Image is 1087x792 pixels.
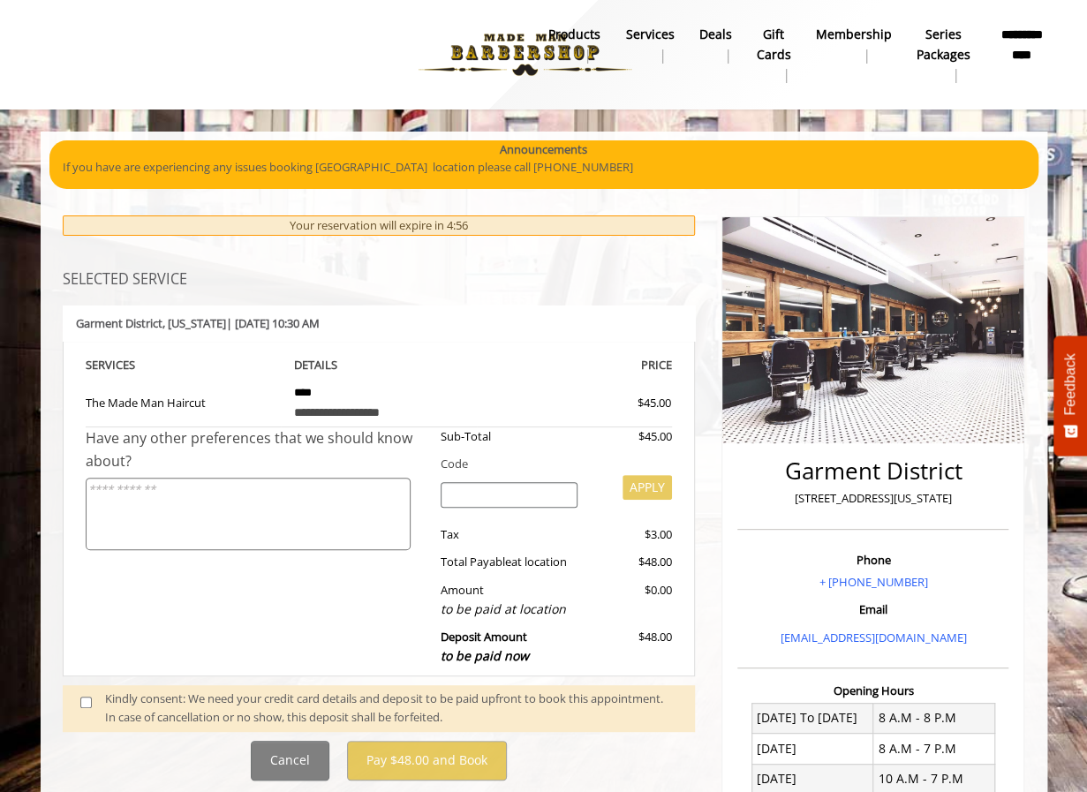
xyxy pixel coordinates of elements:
[441,647,529,664] span: to be paid now
[427,455,672,473] div: Code
[105,690,677,727] div: Kindly consent: We need your credit card details and deposit to be paid upfront to book this appo...
[591,553,672,571] div: $48.00
[591,525,672,544] div: $3.00
[441,629,529,664] b: Deposit Amount
[686,22,744,68] a: DealsDeals
[129,357,135,373] span: S
[427,581,591,619] div: Amount
[873,734,995,764] td: 8 A.M - 7 P.M
[63,215,696,236] div: Your reservation will expire in 4:56
[623,475,672,500] button: APPLY
[780,630,966,645] a: [EMAIL_ADDRESS][DOMAIN_NAME]
[756,25,790,64] b: gift cards
[511,554,567,569] span: at location
[819,574,927,590] a: + [PHONE_NUMBER]
[903,22,982,87] a: Series packagesSeries packages
[625,25,674,44] b: Services
[742,554,1004,566] h3: Phone
[803,22,903,68] a: MembershipMembership
[613,22,686,68] a: ServicesServices
[742,458,1004,484] h2: Garment District
[744,22,803,87] a: Gift cardsgift cards
[427,427,591,446] div: Sub-Total
[591,628,672,666] div: $48.00
[281,355,477,375] th: DETAILS
[751,734,873,764] td: [DATE]
[548,25,600,44] b: products
[251,741,329,781] button: Cancel
[347,741,507,781] button: Pay $48.00 and Book
[916,25,970,64] b: Series packages
[591,581,672,619] div: $0.00
[591,427,672,446] div: $45.00
[742,603,1004,615] h3: Email
[162,315,226,331] span: , [US_STATE]
[63,272,696,288] h3: SELECTED SERVICE
[441,600,577,619] div: to be paid at location
[477,355,673,375] th: PRICE
[86,355,282,375] th: SERVICE
[427,553,591,571] div: Total Payable
[500,140,587,159] b: Announcements
[1062,353,1078,415] span: Feedback
[751,703,873,733] td: [DATE] To [DATE]
[737,684,1008,697] h3: Opening Hours
[1053,336,1087,456] button: Feedback - Show survey
[815,25,891,44] b: Membership
[404,6,646,103] img: Made Man Barbershop logo
[873,703,995,733] td: 8 A.M - 8 P.M
[574,394,671,412] div: $45.00
[742,489,1004,508] p: [STREET_ADDRESS][US_STATE]
[427,525,591,544] div: Tax
[63,158,1025,177] p: If you have are experiencing any issues booking [GEOGRAPHIC_DATA] location please call [PHONE_NUM...
[86,427,428,472] div: Have any other preferences that we should know about?
[86,375,282,427] td: The Made Man Haircut
[698,25,731,44] b: Deals
[76,315,320,331] b: Garment District | [DATE] 10:30 AM
[536,22,613,68] a: Productsproducts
